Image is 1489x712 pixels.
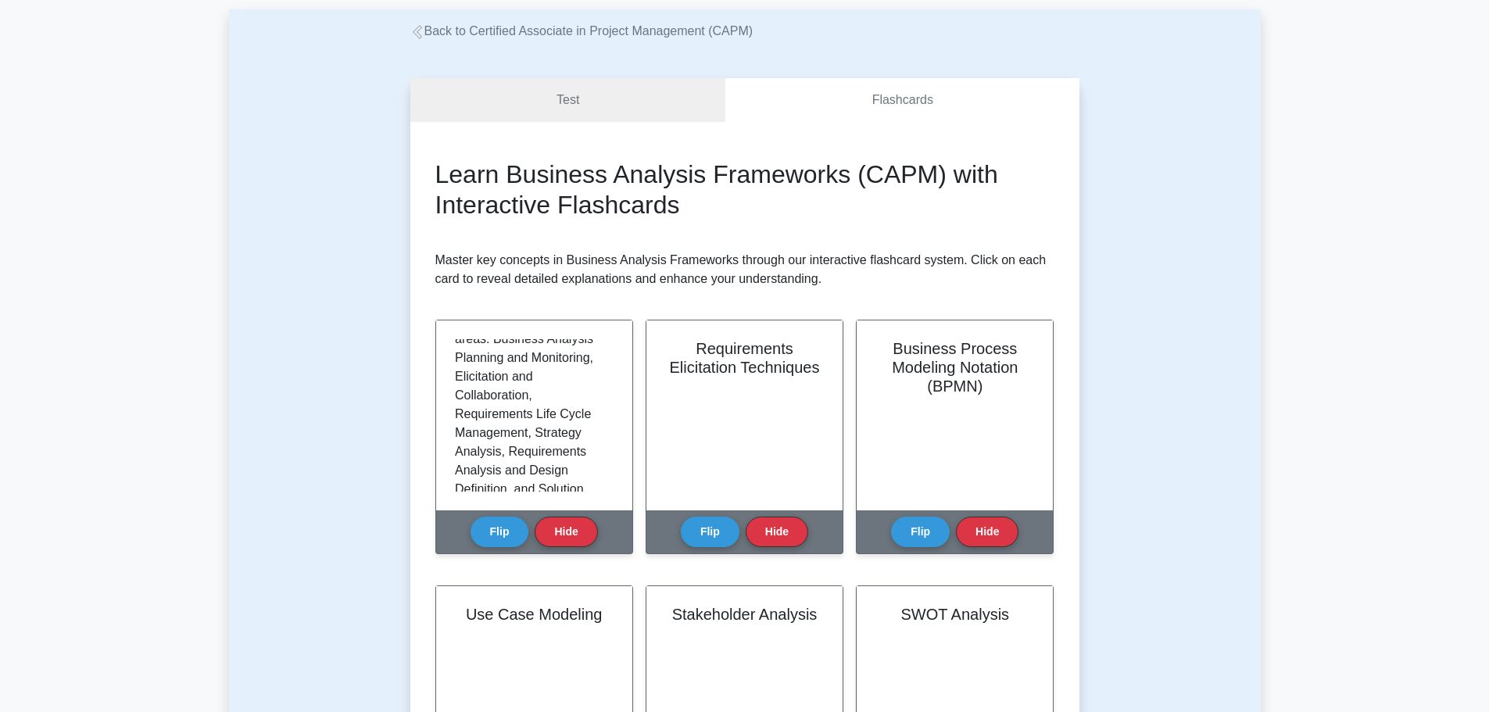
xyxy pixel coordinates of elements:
[435,159,1054,220] h2: Learn Business Analysis Frameworks (CAPM) with Interactive Flashcards
[471,517,529,547] button: Flip
[875,605,1034,624] h2: SWOT Analysis
[665,339,824,377] h2: Requirements Elicitation Techniques
[681,517,739,547] button: Flip
[875,339,1034,395] h2: Business Process Modeling Notation (BPMN)
[535,517,597,547] button: Hide
[410,24,753,38] a: Back to Certified Associate in Project Management (CAPM)
[891,517,950,547] button: Flip
[956,517,1018,547] button: Hide
[746,517,808,547] button: Hide
[665,605,824,624] h2: Stakeholder Analysis
[410,78,726,123] a: Test
[725,78,1079,123] a: Flashcards
[435,251,1054,288] p: Master key concepts in Business Analysis Frameworks through our interactive flashcard system. Cli...
[455,605,614,624] h2: Use Case Modeling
